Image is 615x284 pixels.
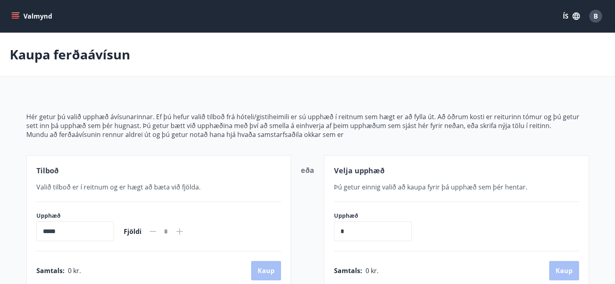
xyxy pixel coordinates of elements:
[10,46,130,63] p: Kaupa ferðaávísun
[26,130,589,139] p: Mundu að ferðaávísunin rennur aldrei út og þú getur notað hana hjá hvaða samstarfsaðila okkar sem er
[124,227,142,236] span: Fjöldi
[334,183,527,191] span: Þú getur einnig valið að kaupa fyrir þá upphæð sem þér hentar.
[366,266,378,275] span: 0 kr.
[68,266,81,275] span: 0 kr.
[36,183,201,191] span: Valið tilboð er í reitnum og er hægt að bæta við fjölda.
[586,6,605,26] button: B
[558,9,584,23] button: ÍS
[334,266,362,275] span: Samtals :
[36,212,114,220] label: Upphæð
[26,112,589,130] p: Hér getur þú valið upphæð ávísunarinnar. Ef þú hefur valið tilboð frá hóteli/gistiheimili er sú u...
[594,12,598,21] span: B
[10,9,55,23] button: menu
[36,266,65,275] span: Samtals :
[36,166,59,175] span: Tilboð
[334,212,420,220] label: Upphæð
[334,166,385,175] span: Velja upphæð
[301,165,314,175] span: eða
